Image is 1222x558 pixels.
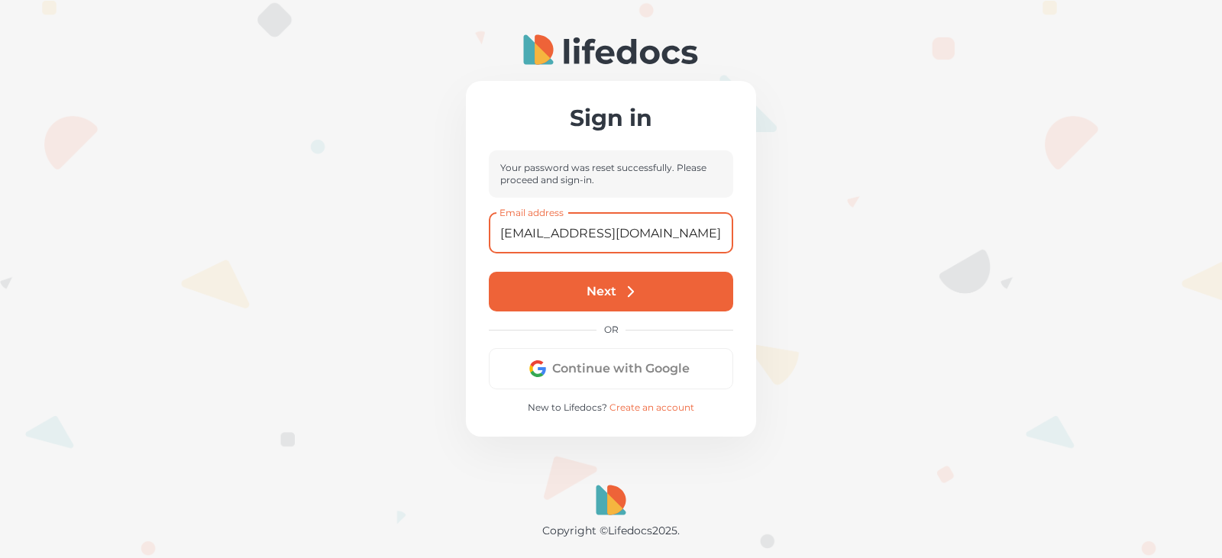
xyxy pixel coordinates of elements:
[609,402,694,413] a: Create an account
[489,348,733,389] button: Continue with Google
[499,206,564,219] label: Email address
[604,324,619,336] p: OR
[489,272,733,311] button: Next
[489,402,733,414] p: New to Lifedocs?
[500,162,722,186] p: Your password was reset successfully. Please proceed and sign-in.
[489,104,733,132] h2: Sign in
